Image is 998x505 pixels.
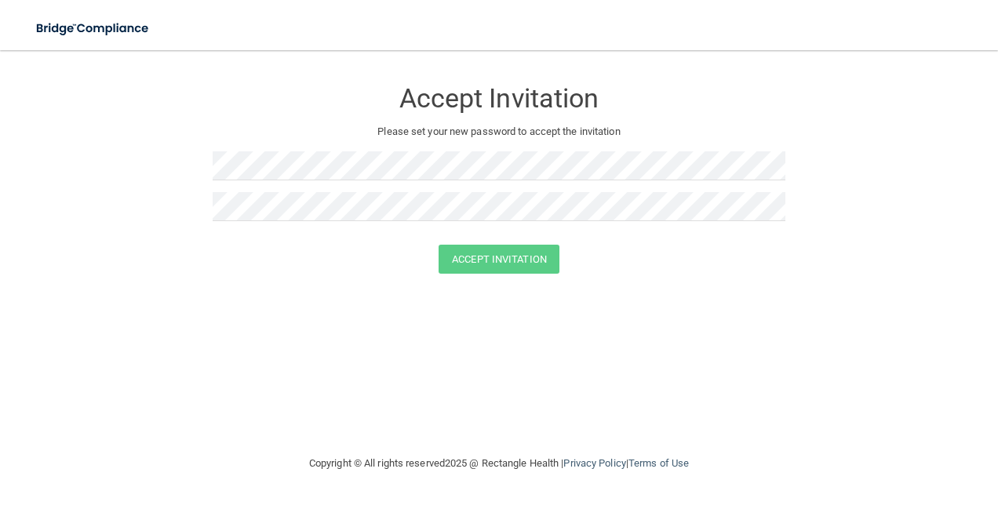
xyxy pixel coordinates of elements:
[439,245,559,274] button: Accept Invitation
[24,13,163,45] img: bridge_compliance_login_screen.278c3ca4.svg
[213,438,785,489] div: Copyright © All rights reserved 2025 @ Rectangle Health | |
[628,457,689,469] a: Terms of Use
[213,84,785,113] h3: Accept Invitation
[224,122,774,141] p: Please set your new password to accept the invitation
[563,457,625,469] a: Privacy Policy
